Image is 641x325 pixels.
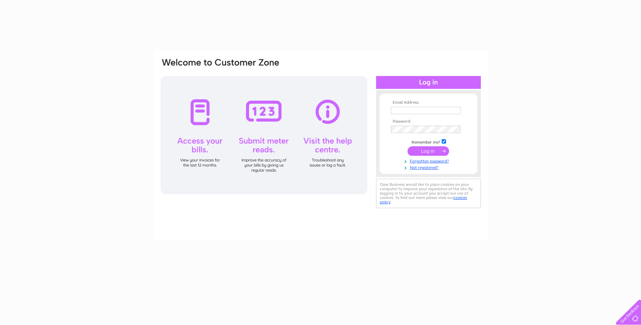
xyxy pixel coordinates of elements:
[376,179,481,208] div: Clear Business would like to place cookies on your computer to improve your experience of the sit...
[391,164,468,170] a: Not registered?
[389,100,468,105] th: Email Address:
[380,195,467,204] a: cookies policy
[389,138,468,145] td: Remember me?
[389,119,468,124] th: Password:
[408,146,449,156] input: Submit
[391,157,468,164] a: Forgotten password?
